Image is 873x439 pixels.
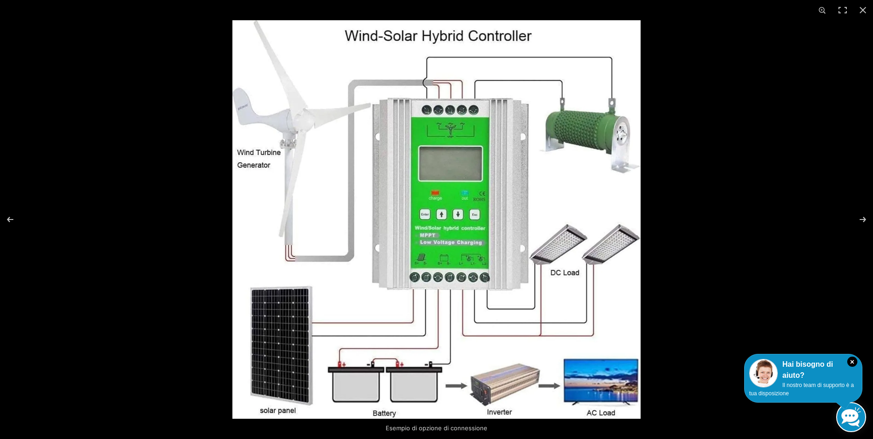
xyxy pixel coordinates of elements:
span: Il nostro team di supporto è a tua disposizione [749,382,854,397]
div: Hai bisogno di aiuto? [749,359,857,381]
img: 718FmDsCUSL._AC_SL1500_.jpg.webp [232,20,641,419]
div: Esempio di opzione di connessione [340,419,533,437]
img: Servizio clienti [749,359,778,387]
i: Schließen [847,357,857,367]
